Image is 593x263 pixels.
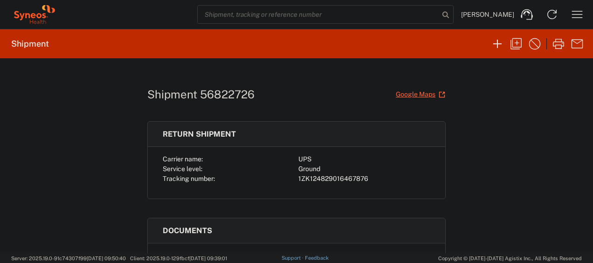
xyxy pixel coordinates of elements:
[11,38,49,49] h2: Shipment
[163,165,202,173] span: Service level:
[87,256,126,261] span: [DATE] 09:50:40
[147,88,255,101] h1: Shipment 56822726
[163,175,215,182] span: Tracking number:
[298,174,430,184] div: 1ZK124829016467876
[130,256,227,261] span: Client: 2025.19.0-129fbcf
[461,10,514,19] span: [PERSON_NAME]
[163,155,203,163] span: Carrier name:
[11,256,126,261] span: Server: 2025.19.0-91c74307f99
[198,6,439,23] input: Shipment, tracking or reference number
[282,255,305,261] a: Support
[189,256,227,261] span: [DATE] 09:39:01
[305,255,329,261] a: Feedback
[395,86,446,103] a: Google Maps
[163,226,212,235] span: Documents
[298,164,430,174] div: Ground
[438,254,582,263] span: Copyright © [DATE]-[DATE] Agistix Inc., All Rights Reserved
[298,154,430,164] div: UPS
[163,130,236,138] span: Return shipment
